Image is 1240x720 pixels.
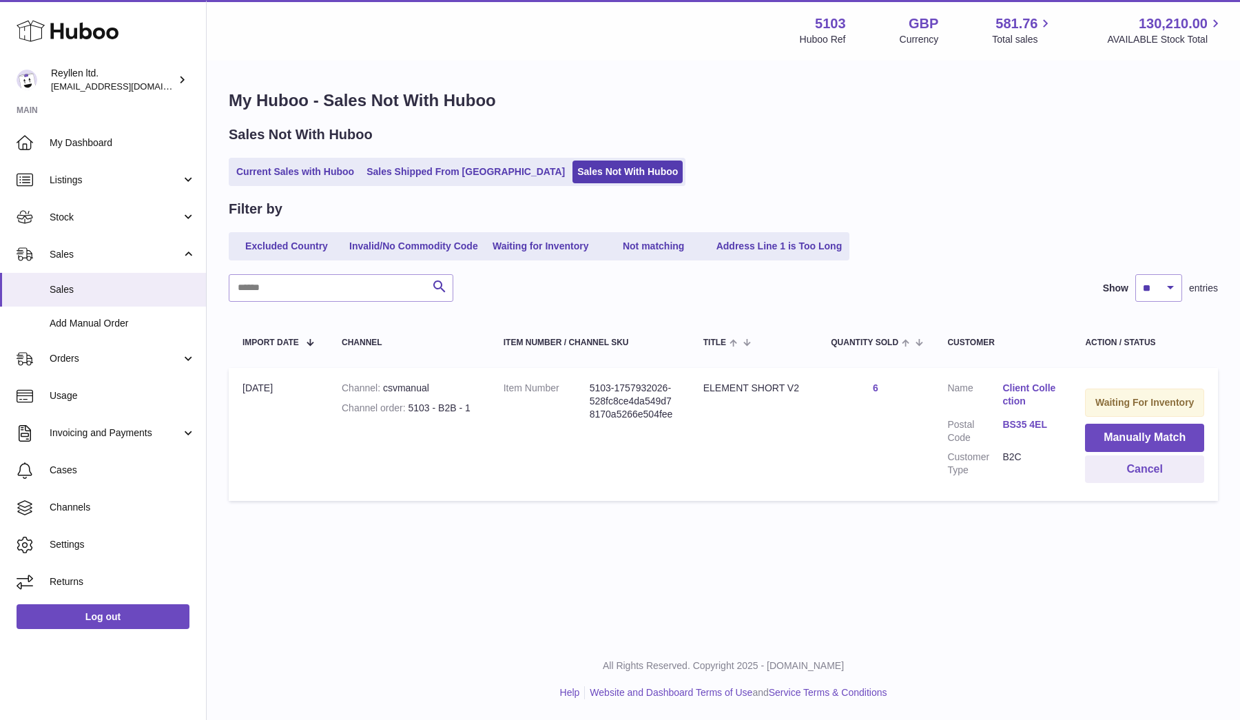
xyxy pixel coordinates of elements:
[572,161,683,183] a: Sales Not With Huboo
[1139,14,1208,33] span: 130,210.00
[218,659,1229,672] p: All Rights Reserved. Copyright 2025 - [DOMAIN_NAME]
[947,418,1002,444] dt: Postal Code
[1103,282,1128,295] label: Show
[342,382,476,395] div: csvmanual
[900,33,939,46] div: Currency
[504,338,676,347] div: Item Number / Channel SKU
[992,33,1053,46] span: Total sales
[342,402,476,415] div: 5103 - B2B - 1
[1002,382,1057,408] a: Client Collection
[873,382,878,393] a: 6
[1107,14,1223,46] a: 130,210.00 AVAILABLE Stock Total
[590,687,752,698] a: Website and Dashboard Terms of Use
[231,235,342,258] a: Excluded Country
[831,338,898,347] span: Quantity Sold
[51,67,175,93] div: Reyllen ltd.
[992,14,1053,46] a: 581.76 Total sales
[242,338,299,347] span: Import date
[50,174,181,187] span: Listings
[229,200,282,218] h2: Filter by
[560,687,580,698] a: Help
[50,211,181,224] span: Stock
[1002,451,1057,477] dd: B2C
[50,501,196,514] span: Channels
[1085,455,1204,484] button: Cancel
[50,426,181,440] span: Invoicing and Payments
[342,338,476,347] div: Channel
[947,382,1002,411] dt: Name
[599,235,709,258] a: Not matching
[50,389,196,402] span: Usage
[342,402,409,413] strong: Channel order
[50,317,196,330] span: Add Manual Order
[486,235,596,258] a: Waiting for Inventory
[50,136,196,150] span: My Dashboard
[17,70,37,90] img: reyllen@reyllen.com
[17,604,189,629] a: Log out
[344,235,483,258] a: Invalid/No Commodity Code
[50,283,196,296] span: Sales
[1189,282,1218,295] span: entries
[229,90,1218,112] h1: My Huboo - Sales Not With Huboo
[1085,424,1204,452] button: Manually Match
[995,14,1037,33] span: 581.76
[947,338,1057,347] div: Customer
[1095,397,1194,408] strong: Waiting For Inventory
[50,575,196,588] span: Returns
[815,14,846,33] strong: 5103
[504,382,590,421] dt: Item Number
[50,248,181,261] span: Sales
[342,382,383,393] strong: Channel
[703,382,804,395] div: ELEMENT SHORT V2
[769,687,887,698] a: Service Terms & Conditions
[362,161,570,183] a: Sales Shipped From [GEOGRAPHIC_DATA]
[712,235,847,258] a: Address Line 1 is Too Long
[703,338,726,347] span: Title
[50,464,196,477] span: Cases
[1002,418,1057,431] a: BS35 4EL
[909,14,938,33] strong: GBP
[1085,338,1204,347] div: Action / Status
[1107,33,1223,46] span: AVAILABLE Stock Total
[50,538,196,551] span: Settings
[585,686,887,699] li: and
[229,125,373,144] h2: Sales Not With Huboo
[231,161,359,183] a: Current Sales with Huboo
[50,352,181,365] span: Orders
[229,368,328,501] td: [DATE]
[51,81,203,92] span: [EMAIL_ADDRESS][DOMAIN_NAME]
[947,451,1002,477] dt: Customer Type
[590,382,676,421] dd: 5103-1757932026-528fc8ce4da549d78170a5266e504fee
[800,33,846,46] div: Huboo Ref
